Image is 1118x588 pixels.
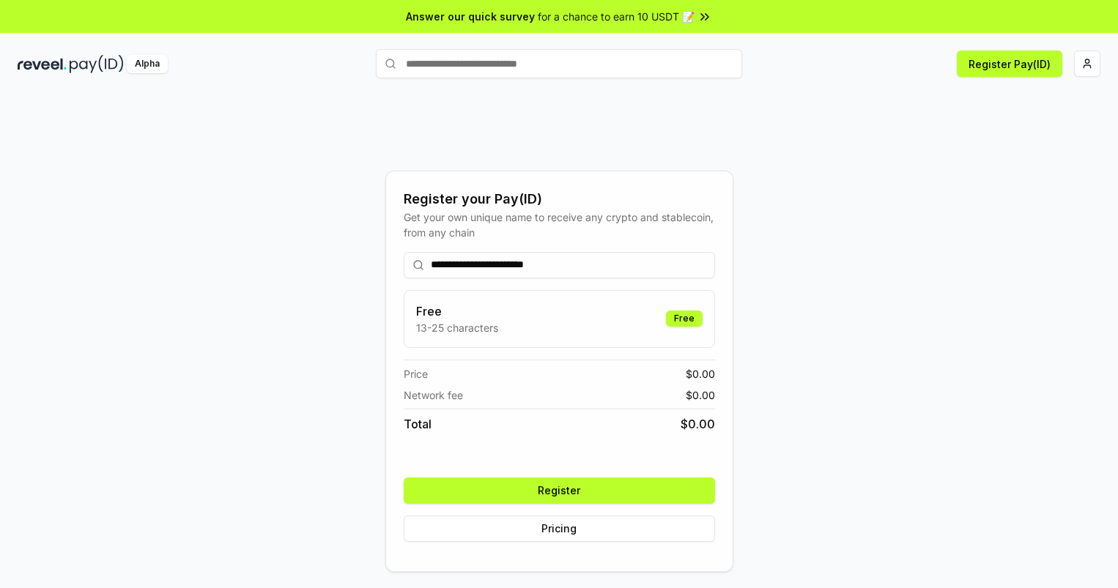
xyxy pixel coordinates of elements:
[404,366,428,382] span: Price
[957,51,1062,77] button: Register Pay(ID)
[404,387,463,403] span: Network fee
[406,9,535,24] span: Answer our quick survey
[404,209,715,240] div: Get your own unique name to receive any crypto and stablecoin, from any chain
[404,189,715,209] div: Register your Pay(ID)
[681,415,715,433] span: $ 0.00
[666,310,703,327] div: Free
[404,516,715,542] button: Pricing
[686,366,715,382] span: $ 0.00
[127,55,168,73] div: Alpha
[538,9,695,24] span: for a chance to earn 10 USDT 📝
[18,55,67,73] img: reveel_dark
[686,387,715,403] span: $ 0.00
[404,477,715,504] button: Register
[404,415,432,433] span: Total
[416,320,498,335] p: 13-25 characters
[416,302,498,320] h3: Free
[70,55,124,73] img: pay_id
